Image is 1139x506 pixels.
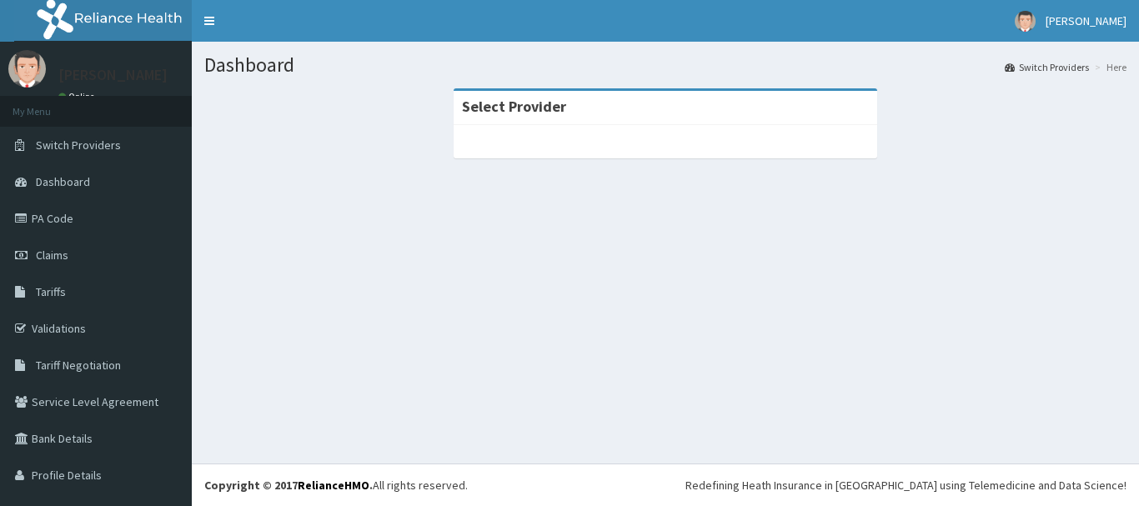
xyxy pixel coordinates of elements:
span: Switch Providers [36,138,121,153]
strong: Select Provider [462,97,566,116]
h1: Dashboard [204,54,1126,76]
li: Here [1091,60,1126,74]
span: Tariffs [36,284,66,299]
div: Redefining Heath Insurance in [GEOGRAPHIC_DATA] using Telemedicine and Data Science! [685,477,1126,493]
a: Switch Providers [1005,60,1089,74]
span: Claims [36,248,68,263]
span: [PERSON_NAME] [1046,13,1126,28]
a: Online [58,91,98,103]
strong: Copyright © 2017 . [204,478,373,493]
img: User Image [1015,11,1036,32]
span: Tariff Negotiation [36,358,121,373]
img: User Image [8,50,46,88]
footer: All rights reserved. [192,463,1139,506]
p: [PERSON_NAME] [58,68,168,83]
a: RelianceHMO [298,478,369,493]
span: Dashboard [36,174,90,189]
